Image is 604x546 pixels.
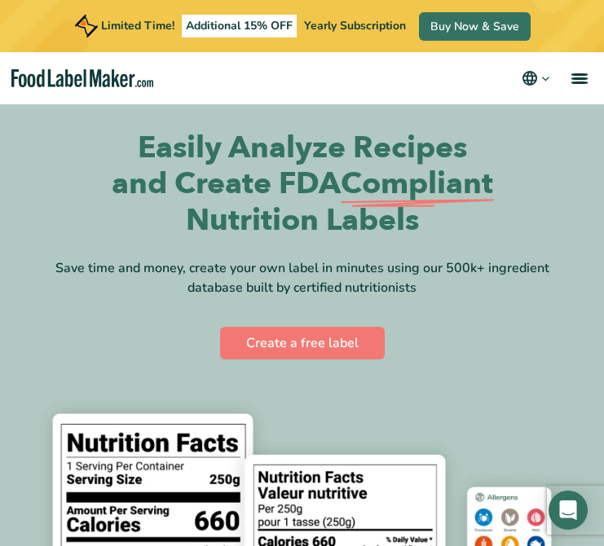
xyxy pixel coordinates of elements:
span: Limited Time! [101,18,174,33]
span: Compliant [341,166,493,202]
a: Create a free label [220,327,385,359]
div: Open Intercom Messenger [549,491,588,530]
span: Yearly Subscription [304,18,406,33]
h1: Easily Analyze Recipes and Create FDA Nutrition Labels [107,130,498,239]
a: menu [552,52,604,104]
a: Buy Now & Save [419,12,531,41]
span: Additional 15% OFF [182,15,297,37]
div: Save time and money, create your own label in minutes using our 500k+ ingredient database built b... [26,258,578,297]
